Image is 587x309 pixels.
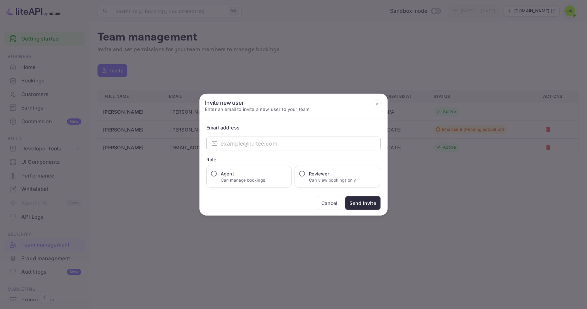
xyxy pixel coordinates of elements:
h6: Reviewer [309,170,356,177]
h6: Agent [221,170,265,177]
div: Role [206,156,381,163]
p: Enter an email to invite a new user to your team. [205,106,311,113]
div: Email address [206,124,381,131]
input: example@nuitee.com [221,137,381,150]
button: Send Invite [345,196,381,210]
button: Cancel [317,196,342,210]
p: Can view bookings only [309,177,356,183]
p: Can manage bookings [221,177,265,183]
h6: Invite new user [205,99,311,106]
